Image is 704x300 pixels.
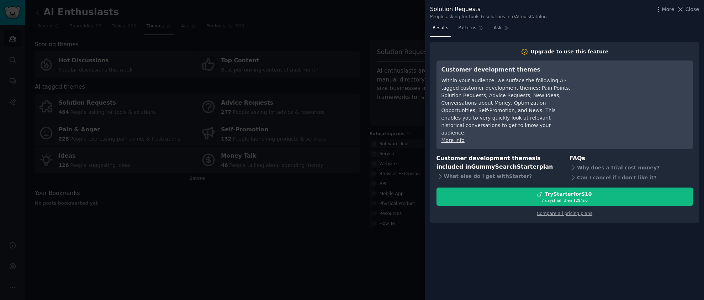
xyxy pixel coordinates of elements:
[471,163,539,170] span: GummySearch Starter
[662,6,674,13] span: More
[494,25,502,31] span: Ask
[436,154,560,172] h3: Customer development themes is included in plan
[531,48,609,56] div: Upgrade to use this feature
[430,5,547,14] div: Solution Requests
[436,172,560,181] div: What else do I get with Starter ?
[441,65,571,74] h3: Customer development themes
[570,154,693,163] h3: FAQs
[441,77,571,137] div: Within your audience, we surface the following AI-tagged customer development themes: Pain Points...
[581,65,688,119] iframe: YouTube video player
[430,22,451,37] a: Results
[655,6,674,13] button: More
[433,25,448,31] span: Results
[545,190,592,198] div: Try Starter for $10
[570,173,693,183] div: Can I cancel if I don't like it?
[686,6,699,13] span: Close
[570,163,693,173] div: Why does a trial cost money?
[437,198,693,203] div: 7 days trial, then $ 29 /mo
[441,137,465,143] a: More info
[456,22,486,37] a: Patterns
[677,6,699,13] button: Close
[537,211,592,216] a: Compare all pricing plans
[430,14,547,20] div: People asking for tools & solutions in r/AItoolsCatalog
[436,188,693,206] button: TryStarterfor$107 daystrial, then $29/mo
[458,25,476,31] span: Patterns
[491,22,512,37] a: Ask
